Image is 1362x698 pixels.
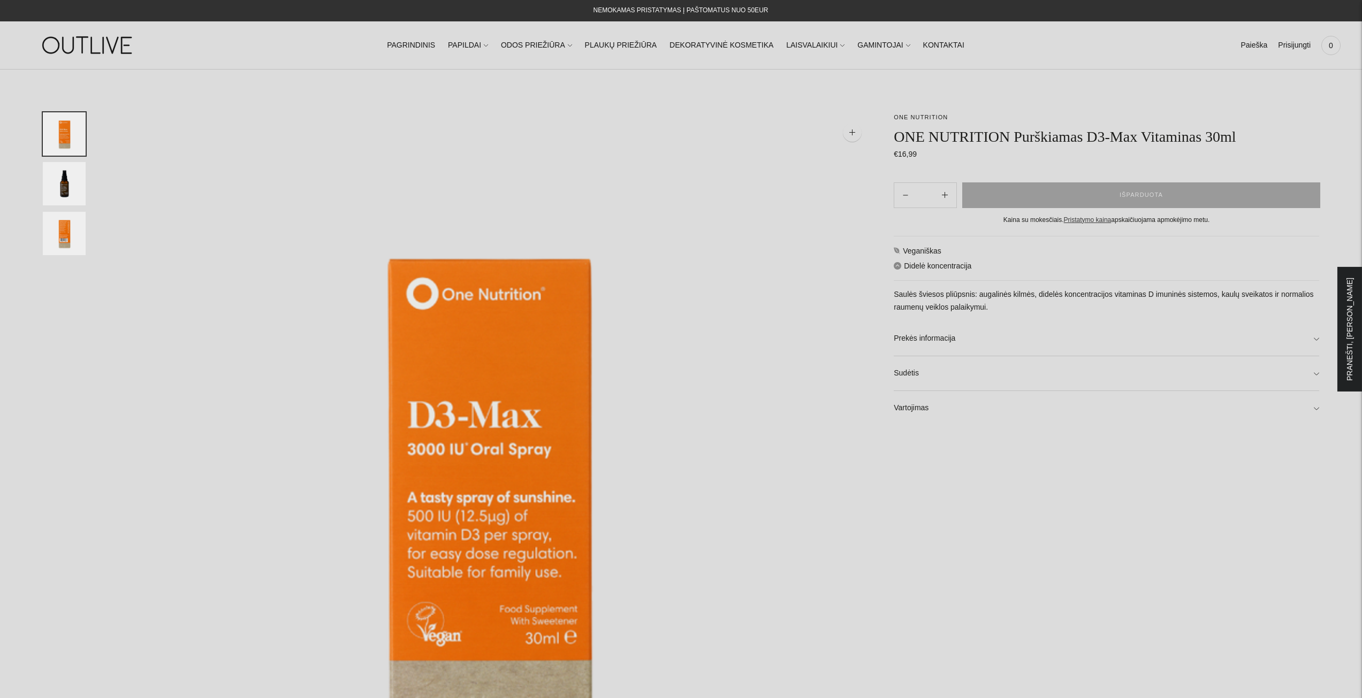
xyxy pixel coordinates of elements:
[857,34,910,57] a: GAMINTOJAI
[21,27,155,64] img: OUTLIVE
[962,182,1320,208] button: IŠPARDUOTA
[923,34,964,57] a: KONTAKTAI
[894,321,1319,356] a: Prekės informacija
[1323,38,1338,53] span: 0
[894,150,917,158] span: €16,99
[894,114,948,120] a: ONE NUTRITION
[894,182,917,208] button: Add product quantity
[786,34,844,57] a: LAISVALAIKIUI
[1120,190,1163,201] span: IŠPARDUOTA
[585,34,657,57] a: PLAUKŲ PRIEŽIŪRA
[448,34,488,57] a: PAPILDAI
[501,34,572,57] a: ODOS PRIEŽIŪRA
[43,212,86,255] button: Translation missing: en.general.accessibility.image_thumbail
[387,34,435,57] a: PAGRINDINIS
[1278,34,1311,57] a: Prisijungti
[43,162,86,205] button: Translation missing: en.general.accessibility.image_thumbail
[594,4,768,17] div: NEMOKAMAS PRISTATYMAS Į PAŠTOMATUS NUO 50EUR
[894,236,1319,425] div: Veganiškas Didelė koncentracija
[1321,34,1341,57] a: 0
[917,187,933,203] input: Product quantity
[933,182,956,208] button: Subtract product quantity
[894,127,1319,146] h1: ONE NUTRITION Purškiamas D3-Max Vitaminas 30ml
[894,288,1319,314] p: Saulės šviesos pliūpsnis: augalinės kilmės, didelės koncentracijos vitaminas D imuninės sistemos,...
[1241,34,1267,57] a: Paieška
[669,34,773,57] a: DEKORATYVINĖ KOSMETIKA
[894,356,1319,390] a: Sudėtis
[894,391,1319,425] a: Vartojimas
[1064,216,1112,224] a: Pristatymo kaina
[894,214,1319,226] div: Kaina su mokesčiais. apskaičiuojama apmokėjimo metu.
[43,112,86,156] button: Translation missing: en.general.accessibility.image_thumbail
